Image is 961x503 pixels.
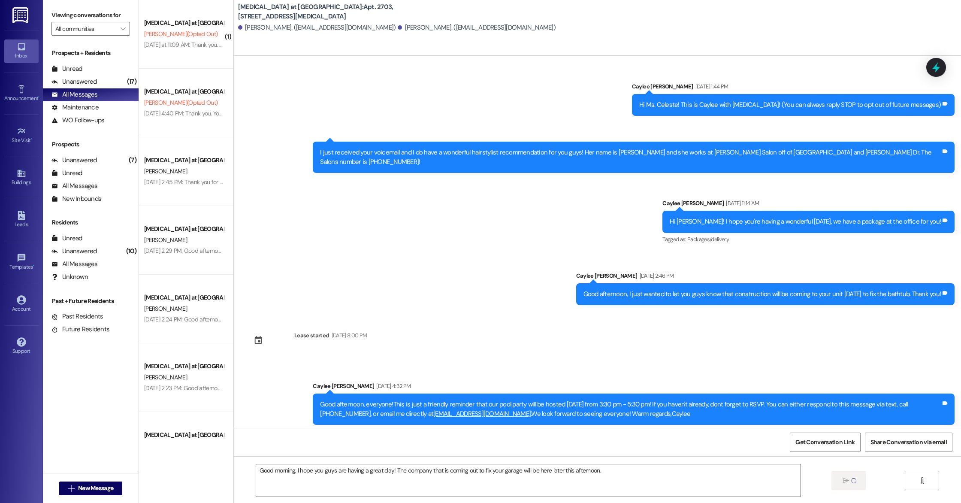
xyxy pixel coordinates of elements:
span: Amenities , [338,427,362,435]
span: [PERSON_NAME] (Opted Out) [144,99,218,106]
div: Past Residents [51,312,103,321]
span: • [31,136,32,142]
i:  [68,485,75,492]
a: [EMAIL_ADDRESS][DOMAIN_NAME] [433,409,531,418]
div: All Messages [51,182,97,191]
div: Unanswered [51,77,97,86]
div: [DATE] 4:32 PM [374,382,411,391]
div: [DATE] 2:45 PM: Thank you for your response! I will remove you from our contact list. [144,178,351,186]
div: [MEDICAL_DATA] at [GEOGRAPHIC_DATA] [144,156,224,165]
a: Leads [4,208,39,231]
span: [PERSON_NAME] [144,236,187,244]
i:  [121,25,125,32]
div: Unanswered [51,247,97,256]
a: Account [4,293,39,316]
textarea: Good morning, I hope you guys are having a great day! The company that is coming out to fix your ... [256,464,801,497]
div: [PERSON_NAME]. ([EMAIL_ADDRESS][DOMAIN_NAME]) [398,23,556,32]
input: All communities [55,22,116,36]
span: Get Conversation Link [795,438,855,447]
div: Maintenance [51,103,99,112]
div: Unread [51,234,82,243]
img: ResiDesk Logo [12,7,30,23]
div: (7) [127,154,139,167]
div: [DATE] 1:44 PM [693,82,728,91]
div: Prospects [43,140,139,149]
div: WO Follow-ups [51,116,104,125]
span: • [38,94,39,100]
a: Site Visit • [4,124,39,147]
a: Support [4,335,39,358]
span: [PERSON_NAME] (Opted Out) [144,30,218,38]
div: All Messages [51,260,97,269]
div: Good afternoon, I just wanted to let you guys know that construction will be coming to your unit ... [583,290,941,299]
div: [MEDICAL_DATA] at [GEOGRAPHIC_DATA] [144,87,224,96]
div: Residents [43,218,139,227]
div: [DATE] 8:00 PM [329,331,367,340]
a: Inbox [4,39,39,63]
div: Past + Future Residents [43,297,139,306]
div: [MEDICAL_DATA] at [GEOGRAPHIC_DATA] [144,430,224,439]
button: Get Conversation Link [790,433,860,452]
div: Hi Ms. Celeste! This is Caylee with [MEDICAL_DATA]! (You can always reply STOP to opt out of futu... [639,100,941,109]
div: Caylee [PERSON_NAME] [313,382,955,394]
div: [MEDICAL_DATA] at [GEOGRAPHIC_DATA] [144,293,224,302]
span: [PERSON_NAME] [144,442,187,450]
div: Prospects + Residents [43,48,139,58]
div: Unknown [51,273,88,282]
div: Caylee [PERSON_NAME] [662,199,955,211]
div: Tagged as: [313,425,955,437]
div: [DATE] at 11:09 AM: Thank you. You will no longer receive texts from this thread. Please reply wi... [144,41,575,48]
span: • [33,263,34,269]
div: Lease started [294,331,329,340]
button: Share Conversation via email [865,433,952,452]
div: [MEDICAL_DATA] at [GEOGRAPHIC_DATA] [144,224,224,233]
span: [PERSON_NAME] [144,305,187,312]
span: Share Conversation via email [870,438,947,447]
div: All Messages [51,90,97,99]
a: Templates • [4,251,39,274]
div: New Inbounds [51,194,101,203]
div: [PERSON_NAME]. ([EMAIL_ADDRESS][DOMAIN_NAME]) [238,23,396,32]
div: [DATE] 11:14 AM [724,199,759,208]
span: [PERSON_NAME] [144,373,187,381]
div: Future Residents [51,325,109,334]
div: Tagged as: [662,233,955,245]
div: Caylee [PERSON_NAME] [632,82,955,94]
div: Caylee [PERSON_NAME] [576,271,955,283]
i:  [843,477,849,484]
span: Pool [362,427,372,435]
b: [MEDICAL_DATA] at [GEOGRAPHIC_DATA]: Apt. 2703, [STREET_ADDRESS][MEDICAL_DATA] [238,3,410,21]
div: [MEDICAL_DATA] at [GEOGRAPHIC_DATA] [144,18,224,27]
div: [DATE] 2:46 PM [638,271,674,280]
span: [PERSON_NAME] [144,167,187,175]
a: Buildings [4,166,39,189]
button: New Message [59,482,123,495]
div: Good afternoon, everyone!This is just a friendly reminder that our pool party will be hosted [DAT... [320,400,941,418]
div: Hi [PERSON_NAME]! I hope you're having a wonderful [DATE], we have a package at the office for you! [670,217,941,226]
span: New Message [78,484,113,493]
div: Unanswered [51,156,97,165]
div: Unread [51,64,82,73]
i:  [919,477,925,484]
div: (17) [125,75,139,88]
div: (10) [124,245,139,258]
div: [DATE] 4:40 PM: Thank you. You will no longer receive texts from this thread. Please reply with '... [144,109,569,117]
span: Packages/delivery [687,236,729,243]
div: I just received your voicemail and I do have a wonderful hairstylist recommendation for you guys!... [320,148,941,167]
label: Viewing conversations for [51,9,130,22]
div: [MEDICAL_DATA] at [GEOGRAPHIC_DATA] [144,362,224,371]
div: Unread [51,169,82,178]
